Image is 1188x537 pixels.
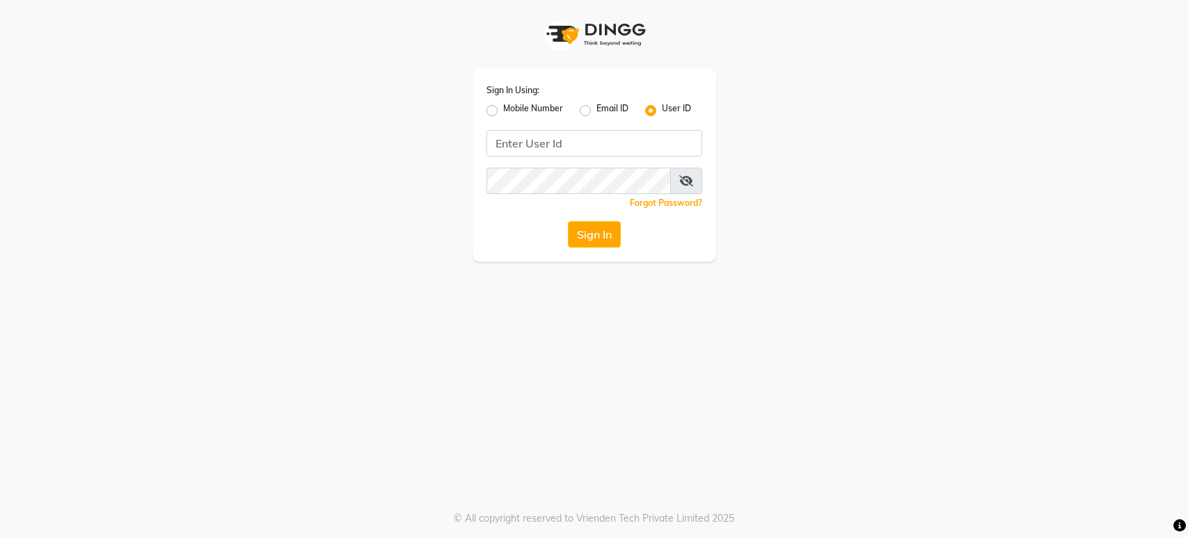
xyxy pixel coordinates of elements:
[596,102,628,119] label: Email ID
[539,14,650,55] img: logo1.svg
[662,102,691,119] label: User ID
[486,84,539,97] label: Sign In Using:
[568,221,621,248] button: Sign In
[486,130,702,157] input: Username
[486,168,671,194] input: Username
[503,102,563,119] label: Mobile Number
[630,198,702,208] a: Forgot Password?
